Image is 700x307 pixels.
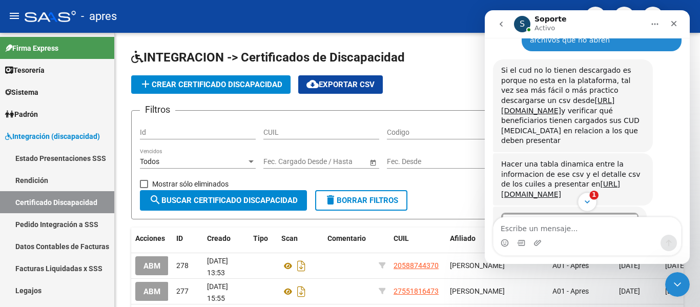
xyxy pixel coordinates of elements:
span: ABM [143,261,160,271]
input: End date [427,157,478,166]
button: Open calendar [367,157,378,168]
datatable-header-cell: Comentario [323,228,375,250]
span: [PERSON_NAME] [450,261,505,270]
datatable-header-cell: Afiliado [446,228,548,250]
h3: Filtros [140,103,175,117]
span: Padrón [5,109,38,120]
span: Integración (discapacidad) [5,131,100,142]
iframe: Intercom live chat [485,10,690,264]
span: Tesorería [5,65,45,76]
span: [DATE] 15:55 [207,282,228,302]
span: Buscar Certificado Discapacidad [149,196,298,205]
mat-icon: cloud_download [306,78,319,90]
datatable-header-cell: Tipo [249,228,277,250]
datatable-header-cell: CUIL [389,228,446,250]
button: Crear Certificado Discapacidad [131,75,291,94]
span: Mostrar sólo eliminados [152,178,229,190]
span: ID [176,234,183,242]
span: 277 [176,287,189,295]
span: Scan [281,234,298,242]
mat-icon: menu [8,10,20,22]
i: Descargar documento [295,258,308,274]
span: Tipo [253,234,268,242]
span: INTEGRACION -> Certificados de Discapacidad [131,50,405,65]
span: CUIL [394,234,409,242]
span: A01 - Apres [552,261,589,270]
mat-icon: search [149,194,161,206]
span: [DATE] [665,261,686,270]
span: 20588744370 [394,261,439,270]
span: A01 - Apres [552,287,589,295]
mat-icon: delete [324,194,337,206]
button: ABM [135,282,169,301]
button: Exportar CSV [298,75,383,94]
datatable-header-cell: ID [172,228,203,250]
span: Acciones [135,234,165,242]
button: Borrar Filtros [315,190,407,211]
iframe: Intercom live chat [665,272,690,297]
span: Firma Express [5,43,58,54]
span: Sistema [5,87,38,98]
input: Start date [387,157,419,166]
span: [PERSON_NAME] [450,287,505,295]
span: [DATE] 13:53 [207,257,228,277]
span: Exportar CSV [306,80,375,89]
mat-icon: add [139,78,152,90]
span: 278 [176,261,189,270]
span: [DATE] [619,287,640,295]
datatable-header-cell: Creado [203,228,249,250]
span: Creado [207,234,231,242]
span: Comentario [327,234,366,242]
span: Todos [140,157,159,166]
i: Descargar documento [295,283,308,300]
button: Buscar Certificado Discapacidad [140,190,307,211]
span: 27551816473 [394,287,439,295]
span: Crear Certificado Discapacidad [139,80,282,89]
datatable-header-cell: Acciones [131,228,172,250]
span: ABM [143,287,160,296]
datatable-header-cell: Scan [277,228,323,250]
button: ABM [135,256,169,275]
span: [DATE] [619,261,640,270]
input: Start date [263,157,295,166]
span: - apres [81,5,117,28]
span: Borrar Filtros [324,196,398,205]
span: Afiliado [450,234,476,242]
input: End date [304,157,354,166]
